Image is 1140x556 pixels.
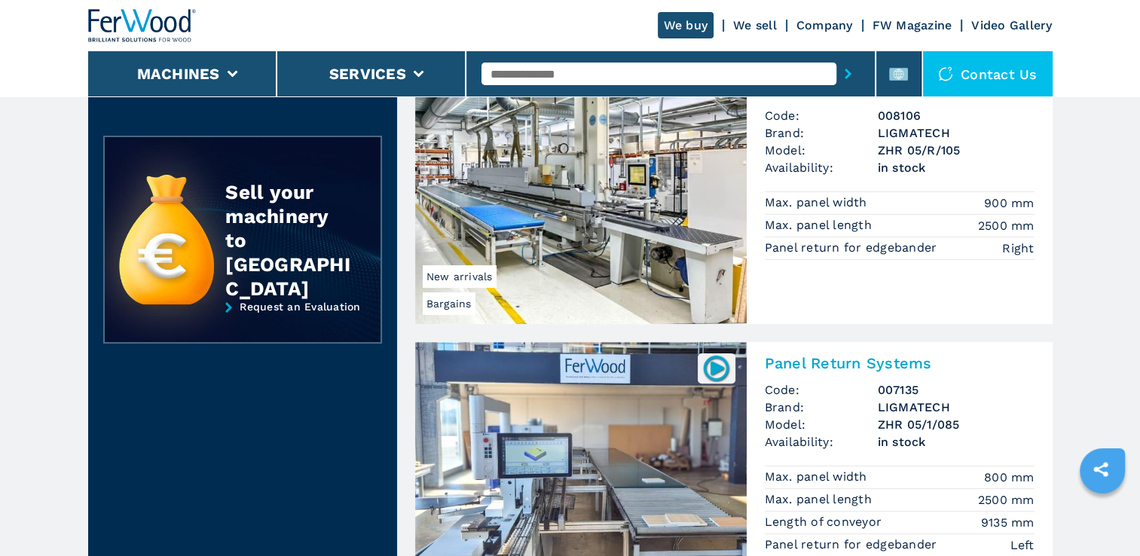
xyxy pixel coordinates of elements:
span: Availability: [765,433,878,451]
a: Company [796,18,853,32]
img: Ferwood [88,9,197,42]
em: 900 mm [984,194,1035,212]
h2: Panel Return Systems [765,354,1035,372]
span: in stock [878,433,1035,451]
em: 2500 mm [978,217,1035,234]
p: Max. panel width [765,469,871,485]
span: Model: [765,416,878,433]
img: Contact us [938,66,953,81]
a: Panel Return Systems LIGMATECH ZHR 05/R/105BargainsNew arrivalsPanel Return SystemsCode:008106Bra... [415,68,1053,324]
p: Length of conveyor [765,514,886,530]
img: 007135 [701,353,731,383]
span: in stock [878,159,1035,176]
button: submit-button [836,57,860,91]
button: Machines [137,65,220,83]
span: New arrivals [423,265,497,288]
img: Panel Return Systems LIGMATECH ZHR 05/R/105 [415,68,747,324]
span: Bargains [423,292,475,315]
h3: ZHR 05/1/085 [878,416,1035,433]
em: Left [1010,536,1035,554]
h3: 007135 [878,381,1035,399]
p: Max. panel length [765,217,876,234]
h3: LIGMATECH [878,124,1035,142]
a: sharethis [1082,451,1120,488]
a: Video Gallery [971,18,1052,32]
div: Contact us [923,51,1053,96]
a: FW Magazine [873,18,952,32]
h3: LIGMATECH [878,399,1035,416]
a: We sell [733,18,777,32]
iframe: Chat [1076,488,1129,545]
em: 2500 mm [978,491,1035,509]
h3: 008106 [878,107,1035,124]
span: Availability: [765,159,878,176]
p: Max. panel length [765,491,876,508]
span: Brand: [765,124,878,142]
em: 9135 mm [981,514,1035,531]
button: Services [329,65,406,83]
em: Right [1002,240,1034,257]
span: Code: [765,381,878,399]
span: Brand: [765,399,878,416]
em: 800 mm [984,469,1035,486]
p: Panel return for edgebander [765,240,941,256]
div: Sell your machinery to [GEOGRAPHIC_DATA] [225,180,350,301]
h3: ZHR 05/R/105 [878,142,1035,159]
span: Model: [765,142,878,159]
p: Max. panel width [765,194,871,211]
p: Panel return for edgebander [765,536,941,553]
span: Code: [765,107,878,124]
a: We buy [658,12,714,38]
a: Request an Evaluation [103,301,382,355]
